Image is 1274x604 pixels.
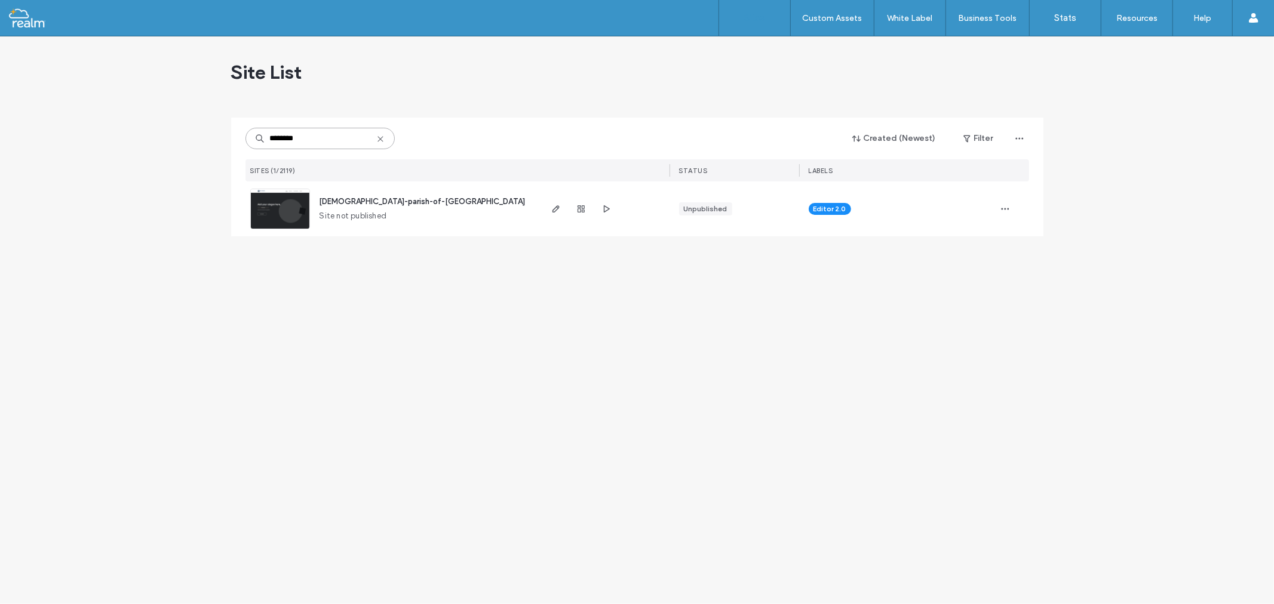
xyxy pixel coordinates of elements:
[888,13,933,23] label: White Label
[1194,13,1212,23] label: Help
[231,60,302,84] span: Site List
[959,13,1017,23] label: Business Tools
[679,167,708,175] span: STATUS
[320,197,526,206] a: [DEMOGRAPHIC_DATA]-parish-of-[GEOGRAPHIC_DATA]
[27,8,51,19] span: Help
[809,167,833,175] span: LABELS
[250,167,296,175] span: SITES (1/2119)
[813,204,846,214] span: Editor 2.0
[842,129,947,148] button: Created (Newest)
[745,13,765,23] label: Sites
[1116,13,1158,23] label: Resources
[320,210,387,222] span: Site not published
[684,204,727,214] div: Unpublished
[1054,13,1076,23] label: Stats
[951,129,1005,148] button: Filter
[803,13,862,23] label: Custom Assets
